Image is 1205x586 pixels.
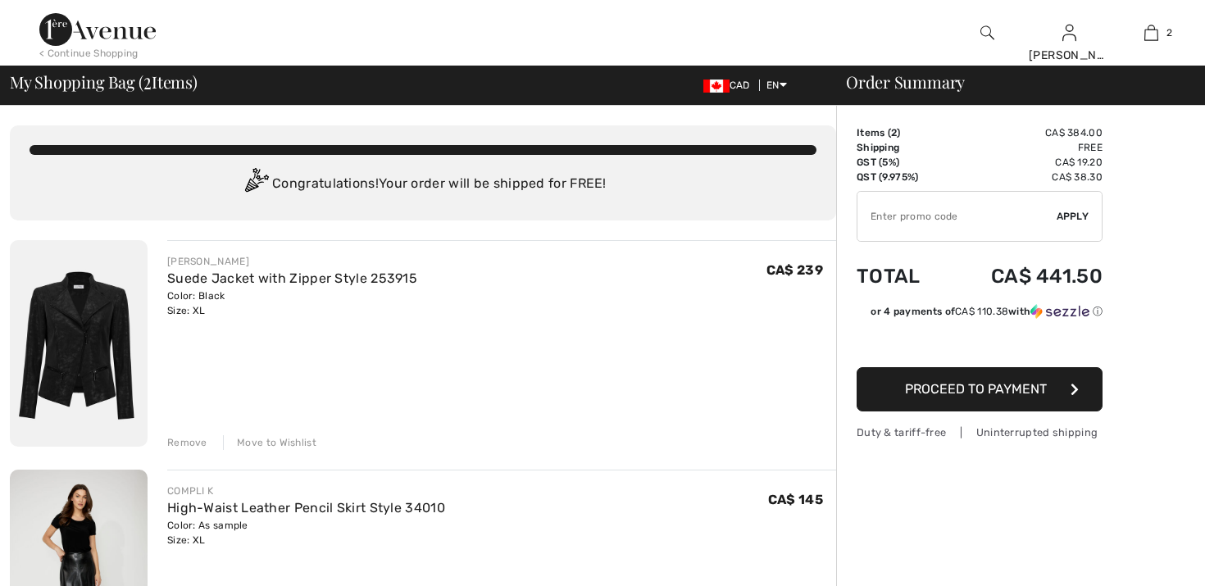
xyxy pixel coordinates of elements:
div: [PERSON_NAME] [167,254,417,269]
td: Items ( ) [857,125,946,140]
div: COMPLI K [167,484,445,498]
td: QST (9.975%) [857,170,946,184]
span: CAD [703,79,757,91]
span: CA$ 239 [766,262,823,278]
span: 2 [891,127,897,139]
div: or 4 payments ofCA$ 110.38withSezzle Click to learn more about Sezzle [857,304,1103,325]
a: High-Waist Leather Pencil Skirt Style 34010 [167,500,445,516]
img: search the website [980,23,994,43]
td: Total [857,248,946,304]
span: EN [766,79,787,91]
div: Congratulations! Your order will be shipped for FREE! [30,168,816,201]
div: [PERSON_NAME] [1029,47,1109,64]
span: 2 [1166,25,1172,40]
div: Color: As sample Size: XL [167,518,445,547]
div: Move to Wishlist [223,435,316,450]
img: My Bag [1144,23,1158,43]
iframe: Find more information here [898,117,1205,586]
a: Suede Jacket with Zipper Style 253915 [167,270,417,286]
div: Color: Black Size: XL [167,288,417,318]
img: Canadian Dollar [703,79,730,93]
img: 1ère Avenue [39,13,156,46]
iframe: PayPal-paypal [857,325,1103,361]
button: Proceed to Payment [857,367,1103,411]
td: GST (5%) [857,155,946,170]
img: Congratulation2.svg [239,168,272,201]
img: My Info [1062,23,1076,43]
input: Promo code [857,192,1057,241]
span: CA$ 145 [768,492,823,507]
img: Suede Jacket with Zipper Style 253915 [10,240,148,447]
span: 2 [143,70,152,91]
td: Shipping [857,140,946,155]
a: 2 [1111,23,1191,43]
div: Duty & tariff-free | Uninterrupted shipping [857,425,1103,440]
div: Order Summary [826,74,1195,90]
span: My Shopping Bag ( Items) [10,74,198,90]
a: Sign In [1062,25,1076,40]
div: Remove [167,435,207,450]
div: or 4 payments of with [871,304,1103,319]
div: < Continue Shopping [39,46,139,61]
